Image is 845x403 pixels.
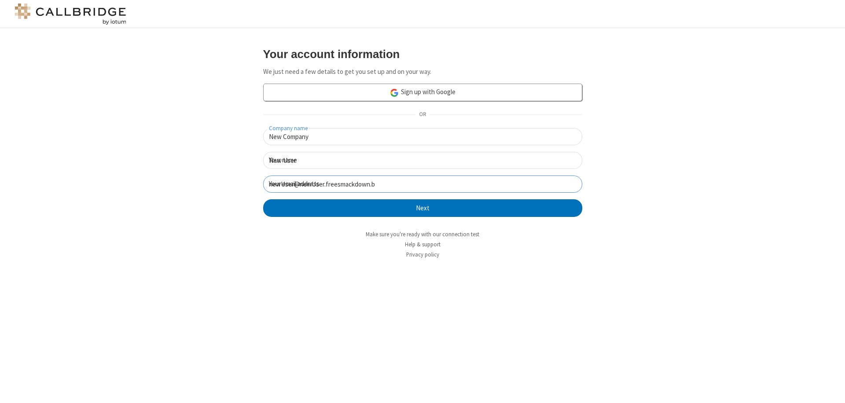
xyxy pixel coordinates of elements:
[263,199,582,217] button: Next
[263,152,582,169] input: Your name
[366,231,479,238] a: Make sure you're ready with our connection test
[263,84,582,101] a: Sign up with Google
[263,128,582,145] input: Company name
[263,67,582,77] p: We just need a few details to get you set up and on your way.
[263,176,582,193] input: Your email address
[389,88,399,98] img: google-icon.png
[13,4,128,25] img: logo@2x.png
[415,109,430,121] span: OR
[263,48,582,60] h3: Your account information
[406,251,439,258] a: Privacy policy
[405,241,441,248] a: Help & support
